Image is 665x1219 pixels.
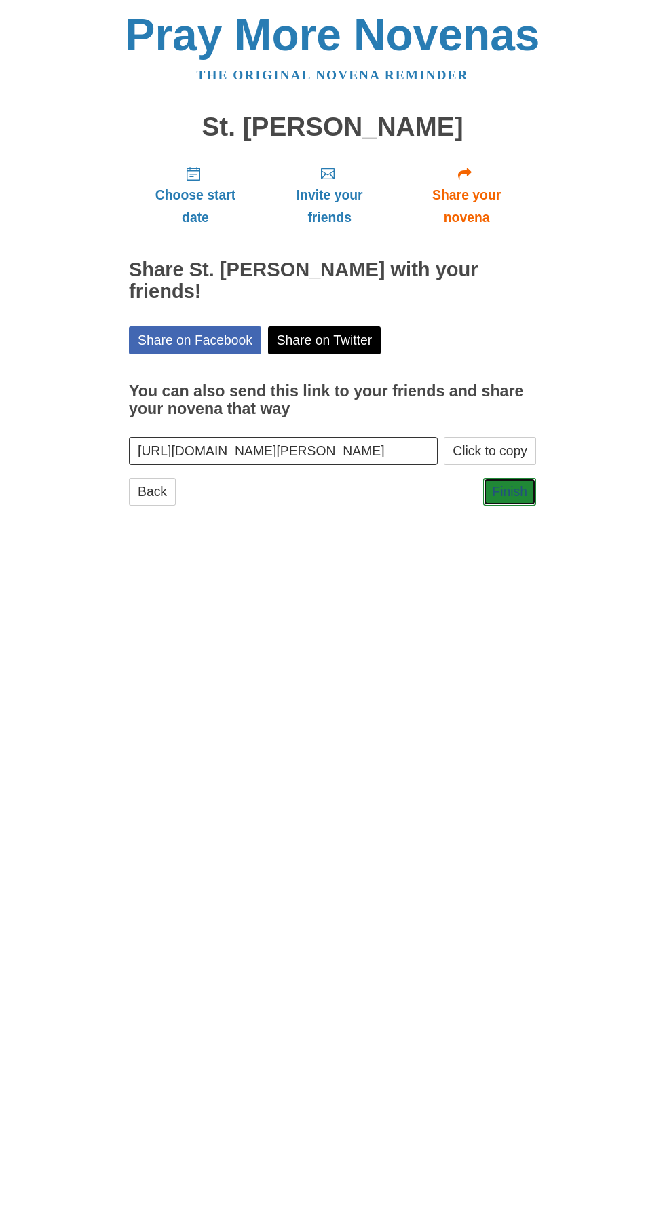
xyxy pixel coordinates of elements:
button: Click to copy [444,437,536,465]
a: Share on Twitter [268,326,381,354]
span: Invite your friends [275,184,383,229]
h3: You can also send this link to your friends and share your novena that way [129,383,536,417]
h2: Share St. [PERSON_NAME] with your friends! [129,259,536,303]
a: Invite your friends [262,155,397,236]
a: Finish [483,478,536,506]
a: Back [129,478,176,506]
a: The original novena reminder [197,68,469,82]
h1: St. [PERSON_NAME] [129,113,536,142]
span: Choose start date [142,184,248,229]
a: Share your novena [397,155,536,236]
a: Share on Facebook [129,326,261,354]
span: Share your novena [411,184,522,229]
a: Pray More Novenas [126,10,540,60]
a: Choose start date [129,155,262,236]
